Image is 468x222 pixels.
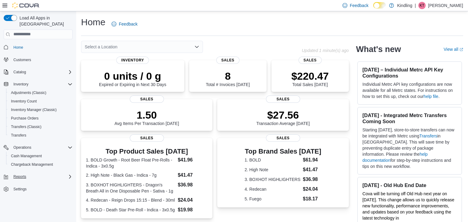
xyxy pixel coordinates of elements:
[245,176,300,182] dt: 3. BOXHOT HIGHLIGHTERS
[130,134,164,142] span: Sales
[11,154,42,158] span: Cash Management
[11,107,57,112] span: Inventory Manager (Classic)
[11,56,73,64] span: Customers
[245,148,321,155] h3: Top Brand Sales [DATE]
[178,206,207,213] dd: $19.98
[303,186,321,193] dd: $24.04
[99,70,166,87] div: Expired or Expiring in Next 30 Days
[9,115,73,122] span: Purchase Orders
[6,131,75,140] button: Transfers
[356,44,401,54] h2: What's new
[12,2,40,9] img: Cova
[11,173,29,180] button: Reports
[11,44,26,51] a: Home
[428,2,463,9] p: [PERSON_NAME]
[350,2,368,9] span: Feedback
[266,95,300,103] span: Sales
[11,43,73,51] span: Home
[206,70,250,82] p: 8
[9,89,73,96] span: Adjustments (Classic)
[115,109,179,126] div: Avg Items Per Transaction [DATE]
[13,57,31,62] span: Customers
[11,186,29,193] a: Settings
[9,115,41,122] a: Purchase Orders
[119,21,137,27] span: Feedback
[178,156,207,164] dd: $41.96
[216,57,239,64] span: Sales
[6,114,75,123] button: Purchase Orders
[9,123,44,130] a: Transfers (Classic)
[9,89,49,96] a: Adjustments (Classic)
[1,43,75,52] button: Home
[363,182,457,188] h3: [DATE] - Old Hub End Date
[9,152,44,160] a: Cash Management
[109,18,140,30] a: Feedback
[86,148,207,155] h3: Top Product Sales [DATE]
[11,68,28,76] button: Catalog
[11,133,26,138] span: Transfers
[256,109,310,121] p: $27.56
[298,57,321,64] span: Sales
[291,70,329,87] div: Total Sales [DATE]
[363,112,457,124] h3: [DATE] - Integrated Metrc Transfers Coming Soon
[415,2,416,9] p: |
[13,145,31,150] span: Operations
[11,116,39,121] span: Purchase Orders
[9,98,73,105] span: Inventory Count
[1,185,75,193] button: Settings
[6,106,75,114] button: Inventory Manager (Classic)
[13,70,26,75] span: Catalog
[11,162,53,167] span: Chargeback Management
[363,81,457,99] p: Individual Metrc API key configurations are now available for all Metrc states. For instructions ...
[13,82,28,87] span: Inventory
[9,132,73,139] span: Transfers
[9,106,59,113] a: Inventory Manager (Classic)
[302,48,349,53] p: Updated 1 minute(s) ago
[115,109,179,121] p: 1.50
[419,134,437,138] a: Transfers
[424,94,438,99] a: help file
[11,144,34,151] button: Operations
[99,70,166,82] p: 0 units / 0 g
[206,70,250,87] div: Total # Invoices [DATE]
[11,144,73,151] span: Operations
[11,81,31,88] button: Inventory
[6,97,75,106] button: Inventory Count
[363,127,457,169] p: Starting [DATE], store-to-store transfers can now be integrated with Metrc using in [GEOGRAPHIC_D...
[420,2,424,9] span: KT
[11,90,46,95] span: Adjustments (Classic)
[4,40,73,210] nav: Complex example
[11,185,73,193] span: Settings
[266,134,300,142] span: Sales
[6,123,75,131] button: Transfers (Classic)
[6,88,75,97] button: Adjustments (Classic)
[245,196,300,202] dt: 5. Fuego
[11,68,73,76] span: Catalog
[373,2,386,9] input: Dark Mode
[1,80,75,88] button: Inventory
[86,207,175,213] dt: 5. BOLD - Death Star Pre-Roll - Indica - 3x0.5g
[363,152,428,163] a: help documentation
[81,16,105,28] h1: Home
[6,160,75,169] button: Chargeback Management
[9,132,29,139] a: Transfers
[9,161,55,168] a: Chargeback Management
[86,182,175,194] dt: 3. BOXHOT HIGHLIGHTERS - Dragon's Breath All in One Disposable Pen - Sativa - 1g
[178,181,207,189] dd: $36.98
[194,44,199,49] button: Open list of options
[397,2,412,9] p: Kindling
[11,56,34,64] a: Customers
[1,68,75,76] button: Catalog
[86,197,175,203] dt: 4. Redecan - Reign Drops 15:15 - Blend - 30ml
[11,173,73,180] span: Reports
[13,45,23,50] span: Home
[444,47,463,52] a: View allExternal link
[245,167,300,173] dt: 2. High Note
[6,152,75,160] button: Cash Management
[291,70,329,82] p: $220.47
[363,67,457,79] h3: [DATE] – Individual Metrc API Key Configurations
[11,124,41,129] span: Transfers (Classic)
[9,106,73,113] span: Inventory Manager (Classic)
[245,157,300,163] dt: 1. BOLD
